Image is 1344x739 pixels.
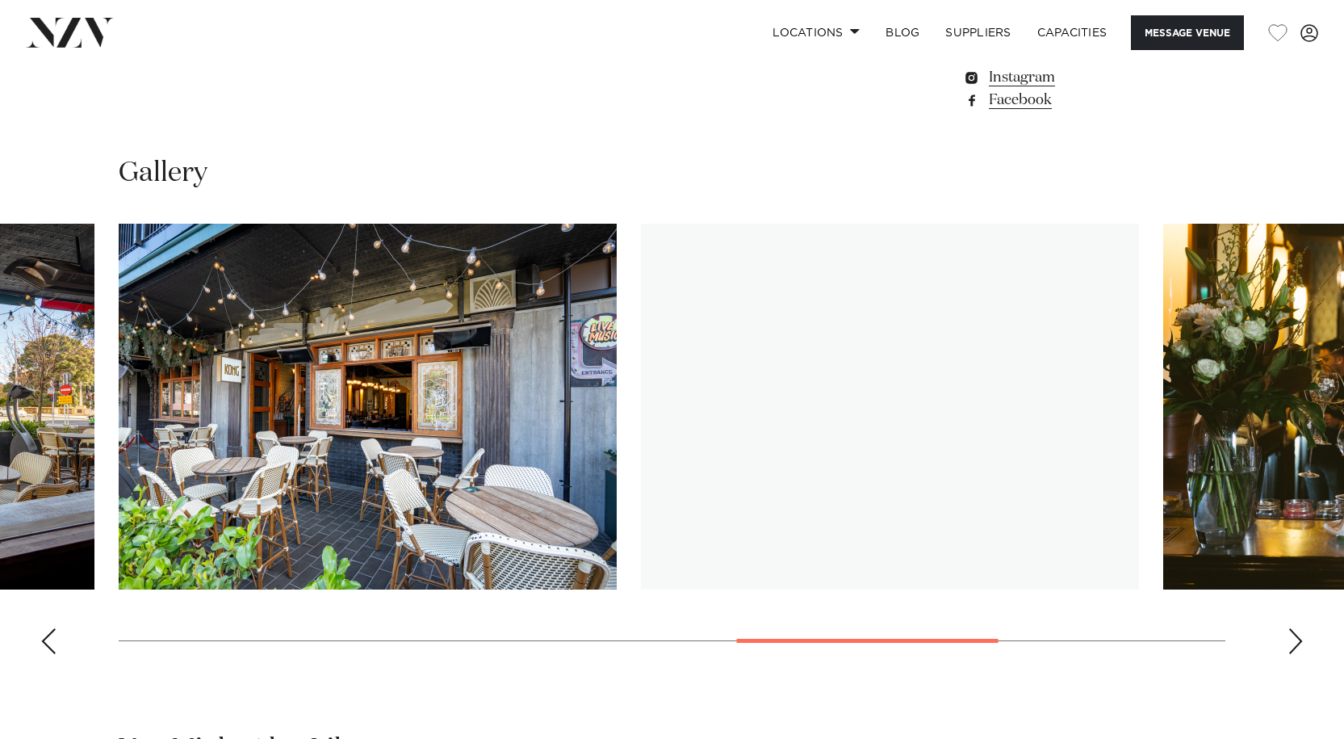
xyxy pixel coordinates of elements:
img: nzv-logo.png [26,18,114,47]
a: SUPPLIERS [932,15,1024,50]
swiper-slide: 6 / 9 [119,224,617,590]
swiper-slide: 7 / 9 [641,224,1139,590]
button: Message Venue [1131,15,1244,50]
h2: Gallery [119,155,207,191]
a: Capacities [1024,15,1120,50]
a: Instagram [962,66,1225,89]
a: BLOG [873,15,932,50]
a: Locations [760,15,873,50]
a: Facebook [962,89,1225,111]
